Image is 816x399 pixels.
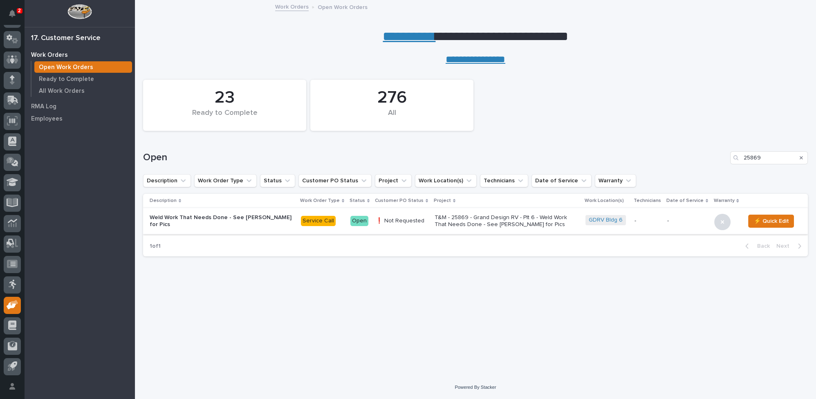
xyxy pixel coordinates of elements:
[150,214,293,228] p: Weld Work That Needs Done - See [PERSON_NAME] for Pics
[324,87,460,108] div: 276
[31,34,101,43] div: 17. Customer Service
[318,2,368,11] p: Open Work Orders
[18,8,21,13] p: 2
[634,196,661,205] p: Technicians
[435,214,578,228] p: T&M - 25869 - Grand Design RV - Plt 6 - Weld Work That Needs Done - See [PERSON_NAME] for Pics
[25,112,135,125] a: Employees
[67,4,92,19] img: Workspace Logo
[480,174,528,187] button: Technicians
[301,216,336,226] div: Service Call
[39,87,85,95] p: All Work Orders
[713,196,734,205] p: Warranty
[531,174,592,187] button: Date of Service
[143,174,191,187] button: Description
[585,196,624,205] p: Work Location(s)
[298,174,372,187] button: Customer PO Status
[150,196,177,205] p: Description
[31,115,63,123] p: Employees
[375,196,424,205] p: Customer PO Status
[667,217,708,224] p: -
[25,49,135,61] a: Work Orders
[143,208,808,234] tr: Weld Work That Needs Done - See [PERSON_NAME] for PicsService CallOpen❗ Not RequestedT&M - 25869 ...
[31,52,68,59] p: Work Orders
[589,217,623,224] a: GDRV Bldg 6
[31,61,135,73] a: Open Work Orders
[376,217,428,224] p: ❗ Not Requested
[375,174,412,187] button: Project
[752,242,770,250] span: Back
[275,2,309,11] a: Work Orders
[350,216,368,226] div: Open
[157,87,292,108] div: 23
[634,217,661,224] p: -
[4,5,21,22] button: Notifications
[595,174,636,187] button: Warranty
[157,109,292,126] div: Ready to Complete
[194,174,257,187] button: Work Order Type
[350,196,365,205] p: Status
[300,196,340,205] p: Work Order Type
[455,385,496,390] a: Powered By Stacker
[666,196,704,205] p: Date of Service
[324,109,460,126] div: All
[25,100,135,112] a: RMA Log
[10,10,21,23] div: Notifications2
[739,242,773,250] button: Back
[748,215,794,228] button: ⚡ Quick Edit
[773,242,808,250] button: Next
[143,152,727,164] h1: Open
[31,103,56,110] p: RMA Log
[39,64,93,71] p: Open Work Orders
[143,236,167,256] p: 1 of 1
[31,85,135,96] a: All Work Orders
[415,174,477,187] button: Work Location(s)
[776,242,794,250] span: Next
[753,216,789,226] span: ⚡ Quick Edit
[730,151,808,164] input: Search
[39,76,94,83] p: Ready to Complete
[31,73,135,85] a: Ready to Complete
[434,196,451,205] p: Project
[260,174,295,187] button: Status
